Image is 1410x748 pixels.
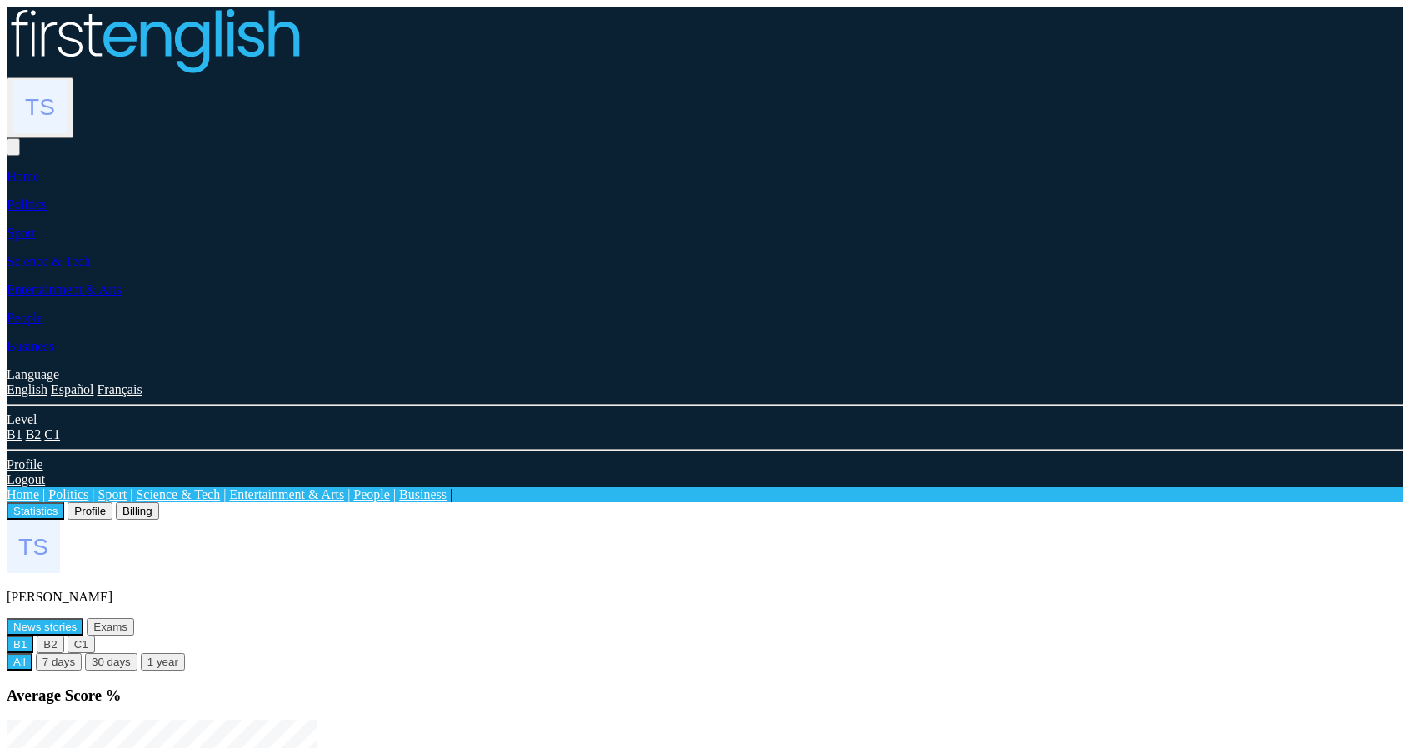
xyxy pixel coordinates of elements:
[7,254,91,268] a: Science & Tech
[7,7,1403,77] a: Logo
[85,653,137,671] button: 30 days
[7,636,33,653] button: B1
[37,636,63,653] button: B2
[229,487,344,501] a: Entertainment & Arts
[7,311,43,325] a: People
[97,382,142,396] a: Français
[7,686,1403,705] h3: Average Score %
[7,197,47,212] a: Politics
[92,487,94,501] span: |
[7,169,39,183] a: Home
[130,487,132,501] span: |
[7,367,1403,382] div: Language
[393,487,396,501] span: |
[347,487,350,501] span: |
[42,487,45,501] span: |
[13,80,67,133] img: Tom Sharp
[450,487,452,501] span: |
[44,427,60,441] a: C1
[141,653,185,671] button: 1 year
[48,487,88,501] a: Politics
[353,487,390,501] a: People
[7,457,43,471] a: Profile
[67,636,95,653] button: C1
[399,487,447,501] a: Business
[7,502,64,520] button: Statistics
[116,502,159,520] button: Billing
[7,472,45,486] a: Logout
[26,427,42,441] a: B2
[7,7,301,74] img: Logo
[51,382,94,396] a: Español
[7,382,47,396] a: English
[7,520,60,573] img: UserPhoto
[223,487,226,501] span: |
[36,653,82,671] button: 7 days
[7,487,39,501] a: Home
[7,618,83,636] button: News stories
[7,339,54,353] a: Business
[7,653,32,671] button: All
[7,282,122,297] a: Entertainment & Arts
[98,487,127,501] a: Sport
[136,487,220,501] a: Science & Tech
[7,427,22,441] a: B1
[7,412,1403,427] div: Level
[87,618,134,636] button: Exams
[67,502,112,520] button: Profile
[7,226,36,240] a: Sport
[7,590,1403,605] p: [PERSON_NAME]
